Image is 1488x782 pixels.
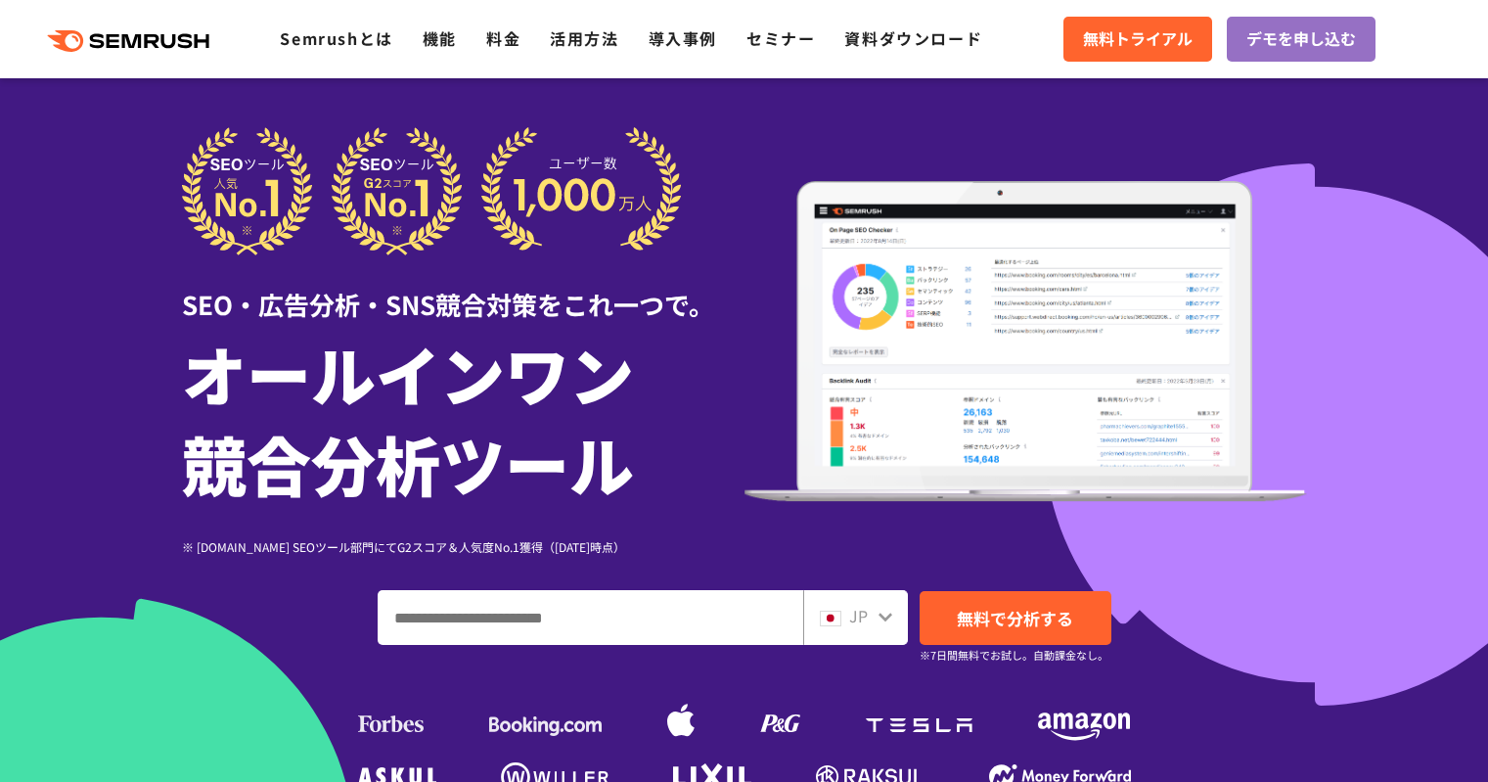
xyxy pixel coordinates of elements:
[920,646,1108,665] small: ※7日間無料でお試し。自動課金なし。
[849,604,868,627] span: JP
[1083,26,1193,52] span: 無料トライアル
[550,26,618,50] a: 活用方法
[379,591,802,644] input: ドメイン、キーワードまたはURLを入力してください
[182,328,744,508] h1: オールインワン 競合分析ツール
[423,26,457,50] a: 機能
[280,26,392,50] a: Semrushとは
[1063,17,1212,62] a: 無料トライアル
[182,537,744,556] div: ※ [DOMAIN_NAME] SEOツール部門にてG2スコア＆人気度No.1獲得（[DATE]時点）
[486,26,520,50] a: 料金
[746,26,815,50] a: セミナー
[1227,17,1375,62] a: デモを申し込む
[957,606,1073,630] span: 無料で分析する
[182,255,744,323] div: SEO・広告分析・SNS競合対策をこれ一つで。
[649,26,717,50] a: 導入事例
[1246,26,1356,52] span: デモを申し込む
[920,591,1111,645] a: 無料で分析する
[844,26,982,50] a: 資料ダウンロード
